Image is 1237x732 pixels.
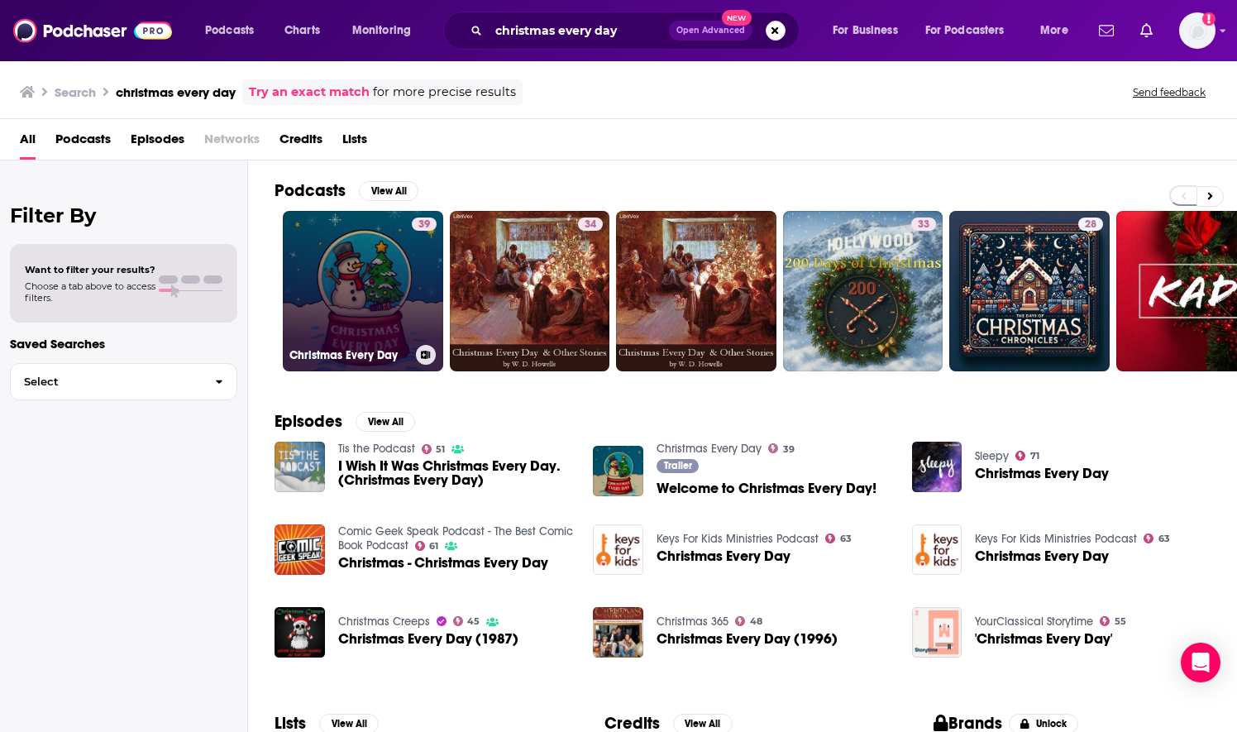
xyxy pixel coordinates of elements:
button: open menu [915,17,1029,44]
a: 71 [1015,451,1039,461]
span: For Podcasters [925,19,1005,42]
h2: Filter By [10,203,237,227]
a: Christmas Every Day [975,549,1109,563]
p: Saved Searches [10,336,237,352]
span: 45 [467,618,480,625]
a: All [20,126,36,160]
a: Keys For Kids Ministries Podcast [657,532,819,546]
a: Christmas Every Day (1987) [275,607,325,658]
button: Show profile menu [1179,12,1216,49]
a: Christmas Every Day (1987) [338,632,518,646]
img: Christmas Every Day [593,524,643,575]
a: 45 [453,616,480,626]
span: For Business [833,19,898,42]
img: Christmas Every Day (1996) [593,607,643,658]
span: More [1040,19,1068,42]
a: Episodes [131,126,184,160]
span: Networks [204,126,260,160]
span: 33 [918,217,929,233]
span: Charts [284,19,320,42]
button: Open AdvancedNew [669,21,752,41]
div: Open Intercom Messenger [1181,643,1220,682]
span: Credits [279,126,322,160]
a: Try an exact match [249,83,370,102]
span: 34 [585,217,596,233]
a: Christmas Creeps [338,615,430,629]
a: Podcasts [55,126,111,160]
button: View All [356,412,415,432]
span: New [722,10,752,26]
a: Show notifications dropdown [1092,17,1120,45]
button: Send feedback [1128,85,1211,99]
a: Show notifications dropdown [1134,17,1159,45]
span: 61 [429,543,438,550]
span: 39 [418,217,430,233]
a: Christmas Every Day (1996) [657,632,838,646]
a: I Wish It Was Christmas Every Day. (Christmas Every Day) [338,459,574,487]
img: Podchaser - Follow, Share and Rate Podcasts [13,15,172,46]
span: Lists [342,126,367,160]
span: Choose a tab above to access filters. [25,280,155,304]
a: Christmas 365 [657,615,728,629]
span: 71 [1030,452,1039,460]
a: 39 [768,443,795,453]
a: 48 [735,616,762,626]
a: YourClassical Storytime [975,615,1093,629]
button: open menu [821,17,919,44]
button: Select [10,363,237,400]
a: 61 [415,541,439,551]
span: Christmas Every Day [657,549,790,563]
span: Podcasts [205,19,254,42]
a: Christmas Every Day [657,442,762,456]
h2: Podcasts [275,180,346,201]
span: 48 [750,618,762,625]
span: Want to filter your results? [25,264,155,275]
img: Christmas Every Day [912,442,962,492]
img: 'Christmas Every Day' [912,607,962,658]
span: Monitoring [352,19,411,42]
input: Search podcasts, credits, & more... [489,17,669,44]
a: Tis the Podcast [338,442,415,456]
a: Christmas - Christmas Every Day [338,556,548,570]
a: Comic Geek Speak Podcast - The Best Comic Book Podcast [338,524,573,553]
svg: Add a profile image [1202,12,1216,26]
a: Charts [274,17,330,44]
a: Christmas Every Day [912,524,962,575]
a: 28 [1078,218,1103,231]
a: 28 [949,211,1110,371]
a: 33 [911,218,936,231]
h3: Search [55,84,96,100]
a: 34 [450,211,610,371]
img: User Profile [1179,12,1216,49]
span: 63 [840,535,852,543]
h2: Episodes [275,411,342,432]
img: Welcome to Christmas Every Day! [593,446,643,496]
a: Christmas Every Day [975,466,1109,481]
a: Welcome to Christmas Every Day! [657,481,876,495]
span: Select [11,376,202,387]
span: for more precise results [373,83,516,102]
span: 28 [1085,217,1096,233]
a: PodcastsView All [275,180,418,201]
button: open menu [341,17,432,44]
a: Christmas - Christmas Every Day [275,524,325,575]
span: 39 [783,446,795,453]
img: I Wish It Was Christmas Every Day. (Christmas Every Day) [275,442,325,492]
a: 63 [1144,533,1170,543]
button: open menu [193,17,275,44]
